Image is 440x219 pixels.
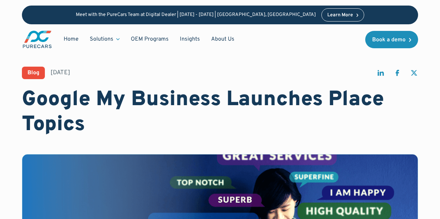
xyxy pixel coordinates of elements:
a: share on linkedin [376,69,385,80]
div: Blog [27,70,39,76]
a: Home [58,33,84,46]
p: Meet with the PureCars Team at Digital Dealer | [DATE] - [DATE] | [GEOGRAPHIC_DATA], [GEOGRAPHIC_... [76,12,316,18]
a: Book a demo [365,31,418,48]
div: Solutions [84,33,125,46]
a: main [22,30,53,49]
a: Learn More [321,8,365,22]
img: purecars logo [22,30,53,49]
div: Solutions [90,35,113,43]
a: About Us [206,33,240,46]
div: Learn More [327,13,353,18]
div: [DATE] [50,68,70,77]
a: share on facebook [393,69,401,80]
a: OEM Programs [125,33,174,46]
div: Book a demo [372,37,406,43]
a: share on twitter [410,69,418,80]
h1: Google My Business Launches Place Topics [22,87,418,137]
a: Insights [174,33,206,46]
